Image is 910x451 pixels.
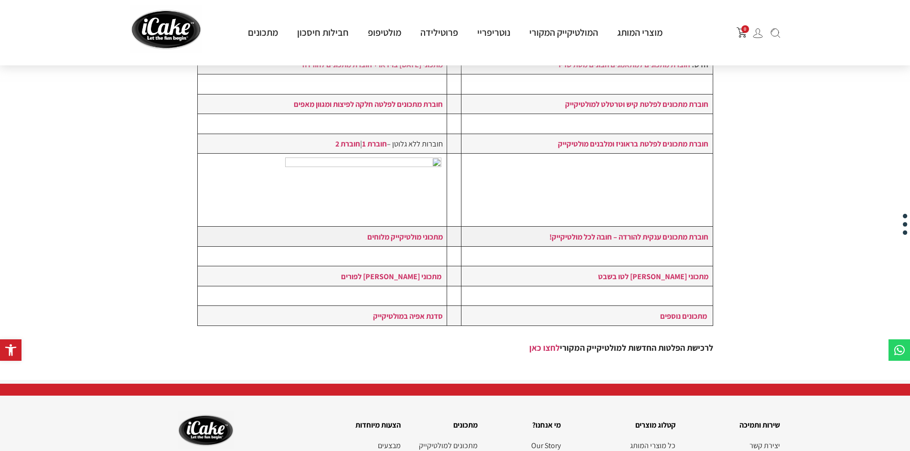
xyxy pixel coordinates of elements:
a: מוצרי המותג [608,26,672,39]
h2: הצעות מיוחדות [322,419,401,431]
h2: מתכונים [410,419,478,431]
h2: מי אנחנו? [487,419,561,431]
a: חוברת 2 [335,138,360,149]
a: מבצעים [322,441,401,450]
a: מתכוני [PERSON_NAME] לטו בשבט [598,271,708,282]
a: חוברת מתכונים למתאמנים הבונים מסת שריר [557,59,690,70]
a: לחצו כאן [529,342,560,353]
a: פרוטילידה [411,26,468,39]
a: Our Story [487,441,561,450]
strong: לרכישת הפלטות החדשות למולטיקייק המקורי [529,342,713,353]
a: כל מוצרי המותג [570,441,676,450]
a: יצירת קשר [685,441,780,450]
strong: חדש! [692,59,708,70]
a: חוברת 1 [362,138,387,149]
a: מתכונים למולטיקייק [410,441,478,450]
span: 0 [741,25,749,33]
a: מולטיפופ [358,26,411,39]
a: נוטריפריי [468,26,520,39]
a: חוברת מתכונים לפלטת קיש וטרטלט למולטיקייק [565,99,708,109]
a: מתכוני מולטיקייק מלוחים [367,231,443,242]
a: חוברת מתכונים לפלטת בראוניז ומלבנים מולטיקייק [558,138,708,149]
nav: תפריט [487,441,561,450]
a: חוברת מתכונים ענקית להורדה – חובה לכל מולטיקייק! [549,231,708,242]
a: סדנת אפיה במולטיקייק [373,311,443,321]
button: פתח עגלת קניות צדדית [737,27,747,38]
a: מתכוני [PERSON_NAME] לפורים [341,271,441,282]
img: shopping-cart.png [737,27,747,38]
a: המולטיקייק המקורי [520,26,608,39]
a: חבילות חיסכון [288,26,358,39]
a: מתכונים [238,26,288,39]
td: חוברות ללא גלוטן – | [197,134,447,153]
a: חוברת מתכונים לפלטה חלקה לפיצות ומגוון מאפים [294,99,443,109]
h2: קטלוג מוצרים [570,419,676,431]
a: מתכוני [DATE] בוידאו + חוברת מתכונים להורדה [302,59,443,70]
h2: שירות ותמיכה [685,419,780,431]
a: מתכונים נוספים [660,311,707,321]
